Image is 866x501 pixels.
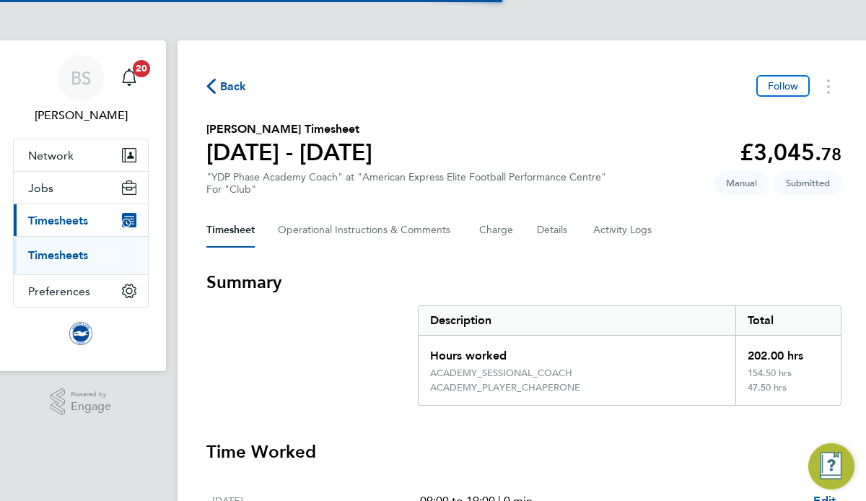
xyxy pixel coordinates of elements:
[206,183,606,196] div: For "Club"
[14,236,148,274] div: Timesheets
[479,213,514,248] button: Charge
[51,388,112,416] a: Powered byEngage
[714,171,769,195] span: This timesheet was manually created.
[71,401,111,413] span: Engage
[69,322,92,345] img: brightonandhovealbion-logo-retina.png
[71,388,111,401] span: Powered by
[28,248,88,262] a: Timesheets
[206,77,247,95] button: Back
[808,443,854,489] button: Engage Resource Center
[430,382,580,393] div: ACADEMY_PLAYER_CHAPERONE
[206,121,372,138] h2: [PERSON_NAME] Timesheet
[14,139,148,171] button: Network
[278,213,456,248] button: Operational Instructions & Comments
[206,271,841,294] h3: Summary
[115,55,144,101] a: 20
[740,139,841,166] app-decimal: £3,045.
[13,107,149,124] span: Ben Smith
[206,213,255,248] button: Timesheet
[735,382,841,405] div: 47.50 hrs
[418,305,841,406] div: Summary
[735,306,841,335] div: Total
[419,306,735,335] div: Description
[14,275,148,307] button: Preferences
[14,204,148,236] button: Timesheets
[28,214,88,227] span: Timesheets
[815,75,841,97] button: Timesheets Menu
[821,144,841,165] span: 78
[768,79,798,92] span: Follow
[28,181,53,195] span: Jobs
[206,171,606,196] div: "YDP Phase Academy Coach" at "American Express Elite Football Performance Centre"
[756,75,810,97] button: Follow
[206,440,841,463] h3: Time Worked
[28,284,90,298] span: Preferences
[735,336,841,367] div: 202.00 hrs
[774,171,841,195] span: This timesheet is Submitted.
[13,55,149,124] a: BS[PERSON_NAME]
[133,60,150,77] span: 20
[14,172,148,204] button: Jobs
[206,138,372,167] h1: [DATE] - [DATE]
[13,322,149,345] a: Go to home page
[430,367,572,379] div: ACADEMY_SESSIONAL_COACH
[71,69,91,87] span: BS
[28,149,74,162] span: Network
[419,336,735,367] div: Hours worked
[735,367,841,382] div: 154.50 hrs
[593,213,654,248] button: Activity Logs
[220,78,247,95] span: Back
[537,213,570,248] button: Details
